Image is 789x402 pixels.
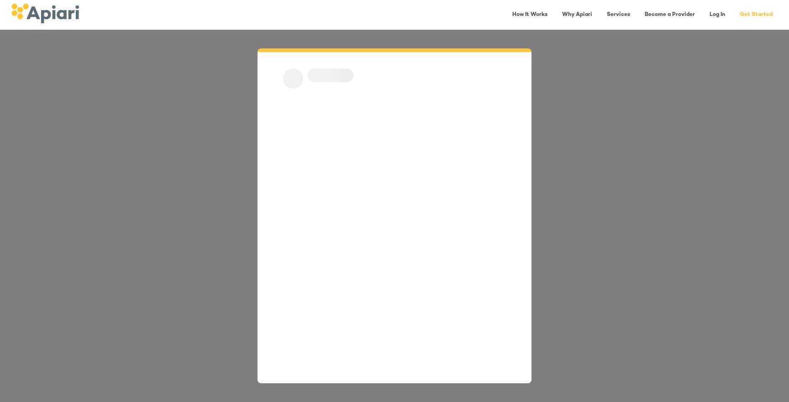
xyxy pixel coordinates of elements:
a: Why Apiari [557,5,598,24]
a: Become a Provider [639,5,700,24]
img: logo [11,4,79,23]
a: Log In [704,5,731,24]
a: How It Works [507,5,553,24]
a: Services [601,5,636,24]
a: Get Started [734,5,778,24]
